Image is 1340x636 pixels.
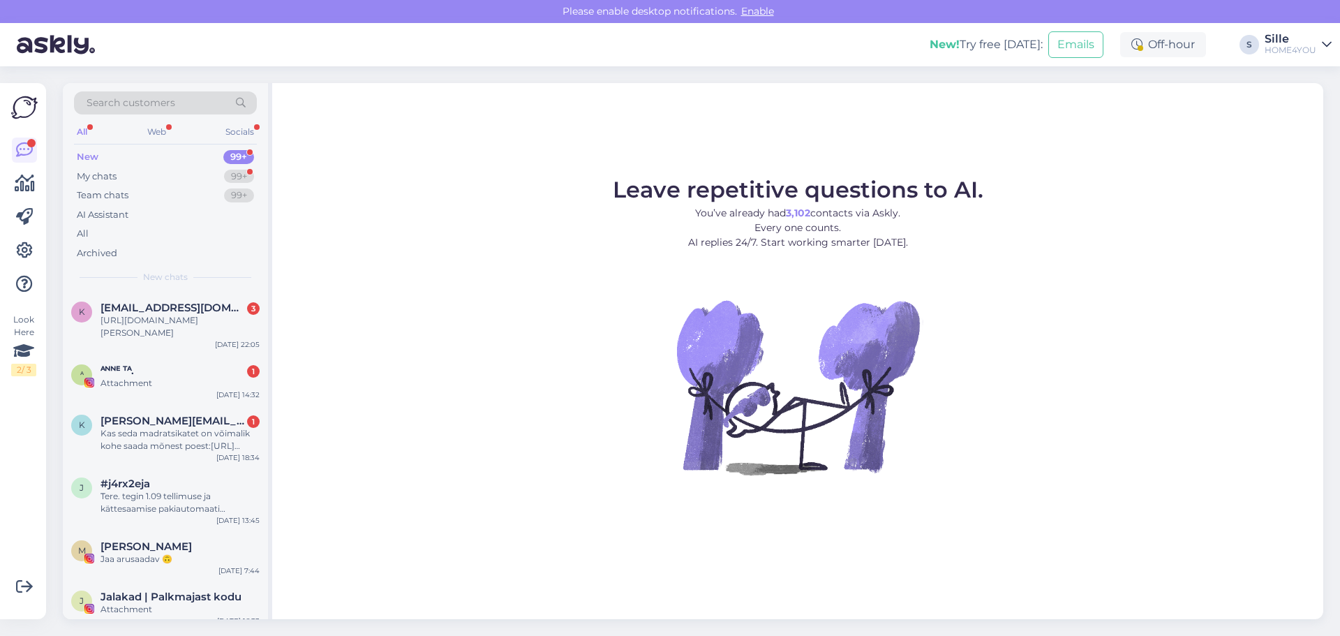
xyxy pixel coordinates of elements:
[77,188,128,202] div: Team chats
[100,427,260,452] div: Kas seda madratsikatet on võimalik kohe saada mõnest poest:[URL][DOMAIN_NAME]
[100,603,260,616] div: Attachment
[215,339,260,350] div: [DATE] 22:05
[100,302,246,314] span: karmentalur@gmail.com
[1265,45,1316,56] div: HOME4YOU
[224,188,254,202] div: 99+
[74,123,90,141] div: All
[737,5,778,17] span: Enable
[11,313,36,376] div: Look Here
[100,490,260,515] div: Tere. tegin 1.09 tellimuse ja kättesaamise pakiautomaati [GEOGRAPHIC_DATA] Lasnamägi aga pole vee...
[218,565,260,576] div: [DATE] 7:44
[1239,35,1259,54] div: S
[78,545,86,556] span: M
[247,415,260,428] div: 1
[100,377,260,390] div: Attachment
[1120,32,1206,57] div: Off-hour
[930,36,1043,53] div: Try free [DATE]:
[613,176,983,203] span: Leave repetitive questions to AI.
[100,478,150,490] span: #j4rx2eja
[1265,34,1316,45] div: Sille
[216,515,260,526] div: [DATE] 13:45
[223,123,257,141] div: Socials
[100,314,260,339] div: [URL][DOMAIN_NAME][PERSON_NAME]
[100,415,246,427] span: kristi.purik@gmail.com
[247,365,260,378] div: 1
[79,306,85,317] span: k
[11,94,38,121] img: Askly Logo
[77,246,117,260] div: Archived
[80,369,84,380] span: ᴬ
[77,227,89,241] div: All
[1265,34,1332,56] a: SilleHOME4YOU
[786,207,810,219] b: 3,102
[930,38,960,51] b: New!
[216,452,260,463] div: [DATE] 18:34
[223,150,254,164] div: 99+
[100,591,241,603] span: Jalakad | Palkmajast kodu
[79,420,85,430] span: k
[672,261,923,512] img: No Chat active
[247,302,260,315] div: 3
[613,206,983,250] p: You’ve already had contacts via Askly. Every one counts. AI replies 24/7. Start working smarter [...
[11,364,36,376] div: 2 / 3
[100,553,260,565] div: Jaa arusaadav 🙃
[77,170,117,184] div: My chats
[80,482,84,493] span: j
[77,208,128,222] div: AI Assistant
[144,123,169,141] div: Web
[100,364,134,377] span: ᴬᴺᴺᴱ ᵀᴬ.
[143,271,188,283] span: New chats
[80,596,84,606] span: J
[100,540,192,553] span: Mari Klst
[217,616,260,626] div: [DATE] 16:33
[224,170,254,184] div: 99+
[1048,31,1103,58] button: Emails
[77,150,98,164] div: New
[87,96,175,110] span: Search customers
[216,390,260,400] div: [DATE] 14:32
